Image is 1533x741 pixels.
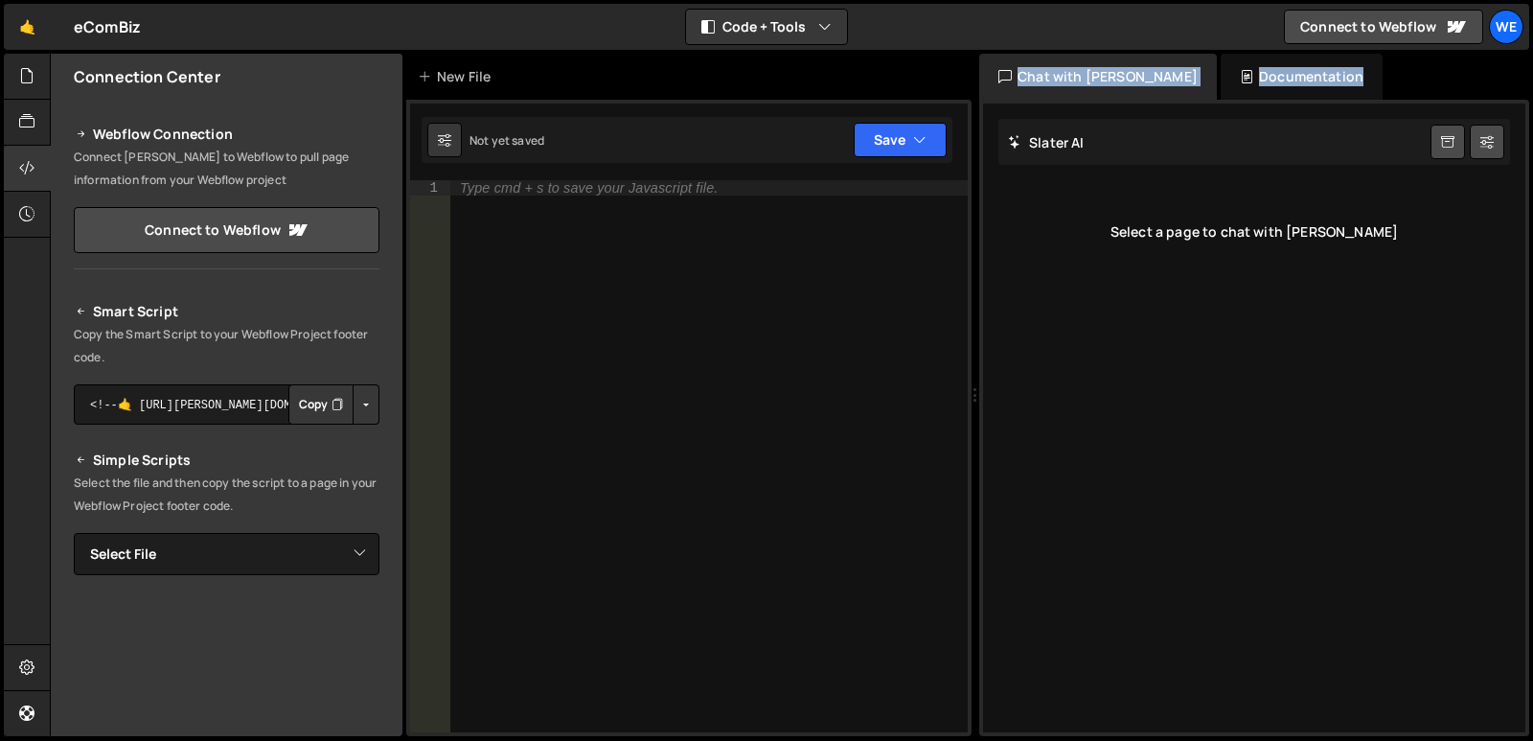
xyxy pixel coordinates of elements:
div: Not yet saved [469,132,544,149]
div: eComBiz [74,15,141,38]
a: We [1489,10,1523,44]
div: Button group with nested dropdown [288,384,379,425]
a: Connect to Webflow [74,207,379,253]
div: New File [418,67,498,86]
p: Select the file and then copy the script to a page in your Webflow Project footer code. [74,472,379,518]
h2: Webflow Connection [74,123,379,146]
a: Connect to Webflow [1284,10,1483,44]
div: Documentation [1221,54,1383,100]
div: Select a page to chat with [PERSON_NAME] [998,194,1510,270]
div: 1 [410,180,450,196]
button: Copy [288,384,354,425]
a: 🤙 [4,4,51,50]
div: Type cmd + s to save your Javascript file. [460,181,718,195]
h2: Smart Script [74,300,379,323]
p: Copy the Smart Script to your Webflow Project footer code. [74,323,379,369]
p: Connect [PERSON_NAME] to Webflow to pull page information from your Webflow project [74,146,379,192]
textarea: <!--🤙 [URL][PERSON_NAME][DOMAIN_NAME]> <script>document.addEventListener("DOMContentLoaded", func... [74,384,379,425]
button: Code + Tools [686,10,847,44]
h2: Slater AI [1008,133,1085,151]
button: Save [854,123,947,157]
div: Chat with [PERSON_NAME] [979,54,1217,100]
h2: Simple Scripts [74,449,379,472]
h2: Connection Center [74,66,220,87]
